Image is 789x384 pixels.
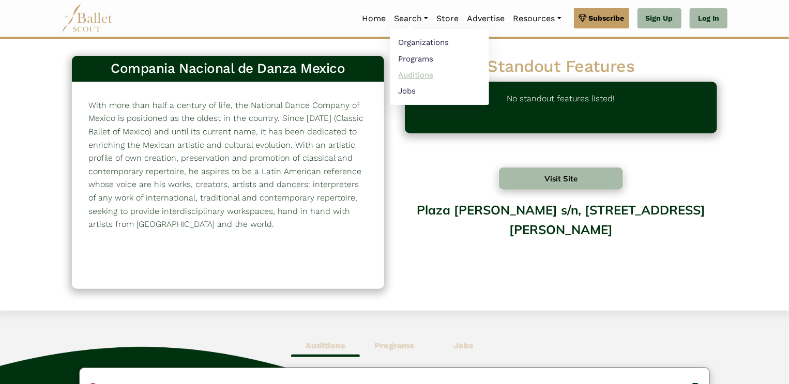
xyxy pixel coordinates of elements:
button: Visit Site [498,167,624,190]
h3: Compania Nacional de Danza Mexico [80,60,376,78]
p: No standout features listed! [507,92,615,123]
b: Auditions [306,341,345,350]
span: Subscribe [589,12,625,24]
a: Auditions [390,67,489,83]
a: Search [390,8,432,29]
ul: Resources [390,29,489,105]
a: Jobs [390,83,489,99]
div: Plaza [PERSON_NAME] s/n, [STREET_ADDRESS][PERSON_NAME] [405,195,717,278]
a: Advertise [463,8,509,29]
a: Resources [509,8,565,29]
p: With more than half a century of life, the National Dance Company of Mexico is positioned as the ... [88,99,368,231]
a: Organizations [390,35,489,51]
a: Sign Up [638,8,681,29]
b: Jobs [453,341,474,350]
a: Subscribe [574,8,629,28]
a: Store [432,8,463,29]
a: Log In [690,8,727,29]
h2: Standout Features [405,56,717,78]
b: Programs [374,341,414,350]
a: Programs [390,51,489,67]
img: gem.svg [579,12,587,24]
a: Home [358,8,390,29]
